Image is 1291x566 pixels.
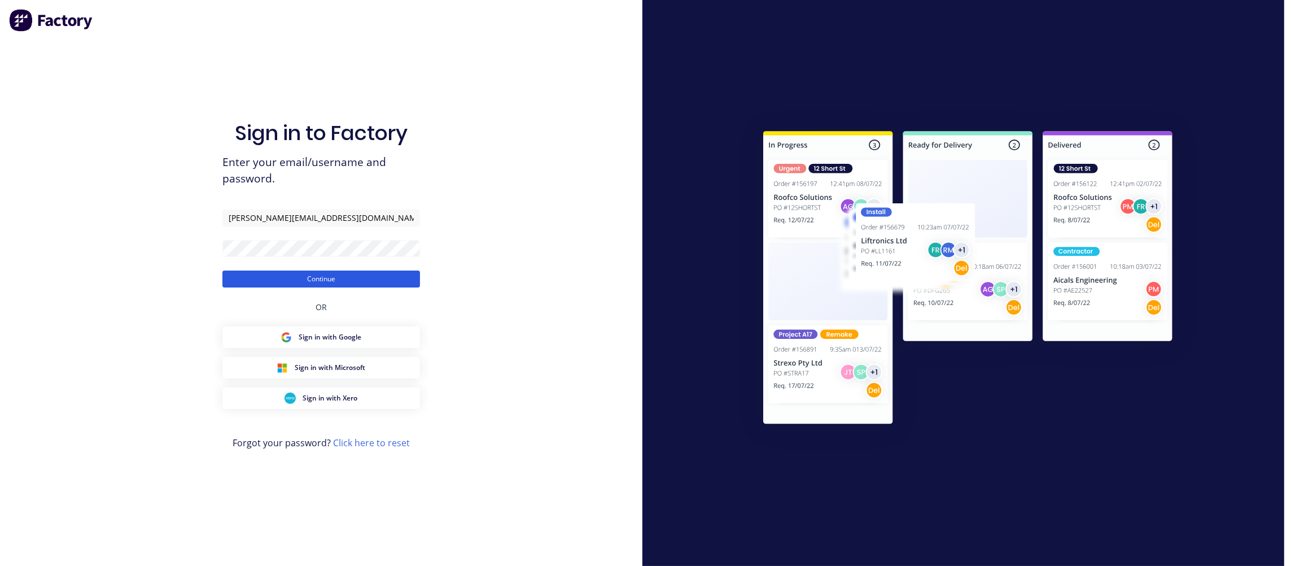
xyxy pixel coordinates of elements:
[333,437,410,449] a: Click here to reset
[222,210,420,227] input: Email/Username
[299,332,361,342] span: Sign in with Google
[738,108,1197,451] img: Sign in
[281,332,292,343] img: Google Sign in
[295,363,365,373] span: Sign in with Microsoft
[9,9,94,32] img: Factory
[222,154,420,187] span: Enter your email/username and password.
[222,388,420,409] button: Xero Sign inSign in with Xero
[303,393,357,403] span: Sign in with Xero
[235,121,408,145] h1: Sign in to Factory
[277,362,288,373] img: Microsoft Sign in
[285,393,296,404] img: Xero Sign in
[222,357,420,378] button: Microsoft Sign inSign in with Microsoft
[222,326,420,348] button: Google Sign inSign in with Google
[233,436,410,450] span: Forgot your password?
[222,271,420,288] button: Continue
[316,288,327,326] div: OR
